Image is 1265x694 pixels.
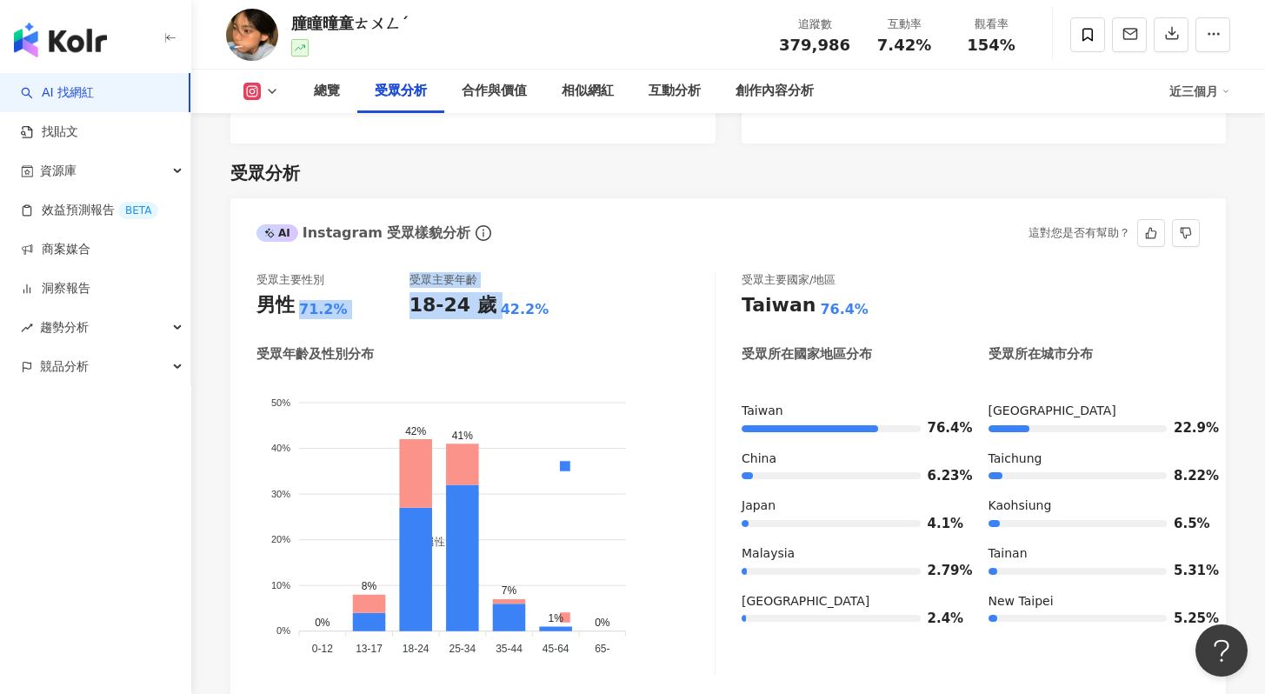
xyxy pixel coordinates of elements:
div: 男性 [256,292,295,319]
div: 18-24 歲 [409,292,496,319]
a: 商案媒合 [21,241,90,258]
div: 受眾所在城市分布 [989,345,1093,364]
span: dislike [1180,227,1192,239]
tspan: 50% [271,397,290,408]
div: China [742,450,954,468]
div: Taichung [989,450,1201,468]
span: 154% [967,37,1015,54]
div: 朣瞳曈童ㄊㄨㄥˊ [291,12,409,34]
img: logo [14,23,107,57]
a: 找貼文 [21,123,78,141]
div: 互動分析 [649,81,701,102]
span: 資源庫 [40,151,77,190]
span: 5.31% [1174,564,1200,577]
div: Instagram 受眾樣貌分析 [256,224,470,243]
span: 競品分析 [40,347,89,386]
div: 42.2% [501,300,549,319]
tspan: 45-64 [543,643,569,655]
iframe: Help Scout Beacon - Open [1195,624,1248,677]
span: like [1145,227,1157,239]
div: 受眾主要國家/地區 [742,272,836,288]
div: 追蹤數 [779,16,850,33]
span: 6.5% [1174,517,1200,531]
span: 22.9% [1174,422,1200,435]
tspan: 65- [595,643,609,655]
div: 受眾主要年齡 [409,272,477,288]
span: 6.23% [928,470,954,483]
div: 受眾分析 [230,161,300,185]
tspan: 0-12 [312,643,333,655]
tspan: 0% [276,626,290,637]
a: searchAI 找網紅 [21,84,94,102]
div: [GEOGRAPHIC_DATA] [742,593,954,611]
div: Japan [742,497,954,515]
div: 這對您是否有幫助？ [1029,220,1130,246]
tspan: 25-34 [449,643,476,655]
tspan: 40% [271,443,290,453]
div: 受眾年齡及性別分布 [256,345,374,364]
tspan: 35-44 [496,643,523,655]
div: 互動率 [871,16,937,33]
div: 受眾所在國家地區分布 [742,345,872,364]
div: 創作內容分析 [736,81,814,102]
tspan: 30% [271,489,290,499]
tspan: 10% [271,580,290,591]
span: 2.79% [928,564,954,577]
div: Kaohsiung [989,497,1201,515]
div: 合作與價值 [462,81,527,102]
div: 76.4% [820,300,869,319]
tspan: 18-24 [403,643,429,655]
div: 觀看率 [958,16,1024,33]
span: 379,986 [779,36,850,54]
a: 洞察報告 [21,280,90,297]
div: 相似網紅 [562,81,614,102]
div: 受眾分析 [375,81,427,102]
tspan: 20% [271,534,290,544]
span: 2.4% [928,612,954,625]
span: info-circle [473,223,494,244]
span: 7.42% [877,37,931,54]
tspan: 13-17 [356,643,383,655]
div: Taiwan [742,403,954,420]
span: rise [21,322,33,334]
div: 總覽 [314,81,340,102]
div: AI [256,224,298,242]
span: 8.22% [1174,470,1200,483]
div: 近三個月 [1169,77,1230,105]
img: KOL Avatar [226,9,278,61]
div: New Taipei [989,593,1201,611]
a: 效益預測報告BETA [21,202,158,219]
span: 76.4% [928,422,954,435]
span: 趨勢分析 [40,308,89,347]
span: 4.1% [928,517,954,531]
div: Malaysia [742,545,954,563]
span: 5.25% [1174,612,1200,625]
div: Taiwan [742,292,816,319]
div: [GEOGRAPHIC_DATA] [989,403,1201,420]
div: 71.2% [299,300,348,319]
div: Tainan [989,545,1201,563]
div: 受眾主要性別 [256,272,324,288]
